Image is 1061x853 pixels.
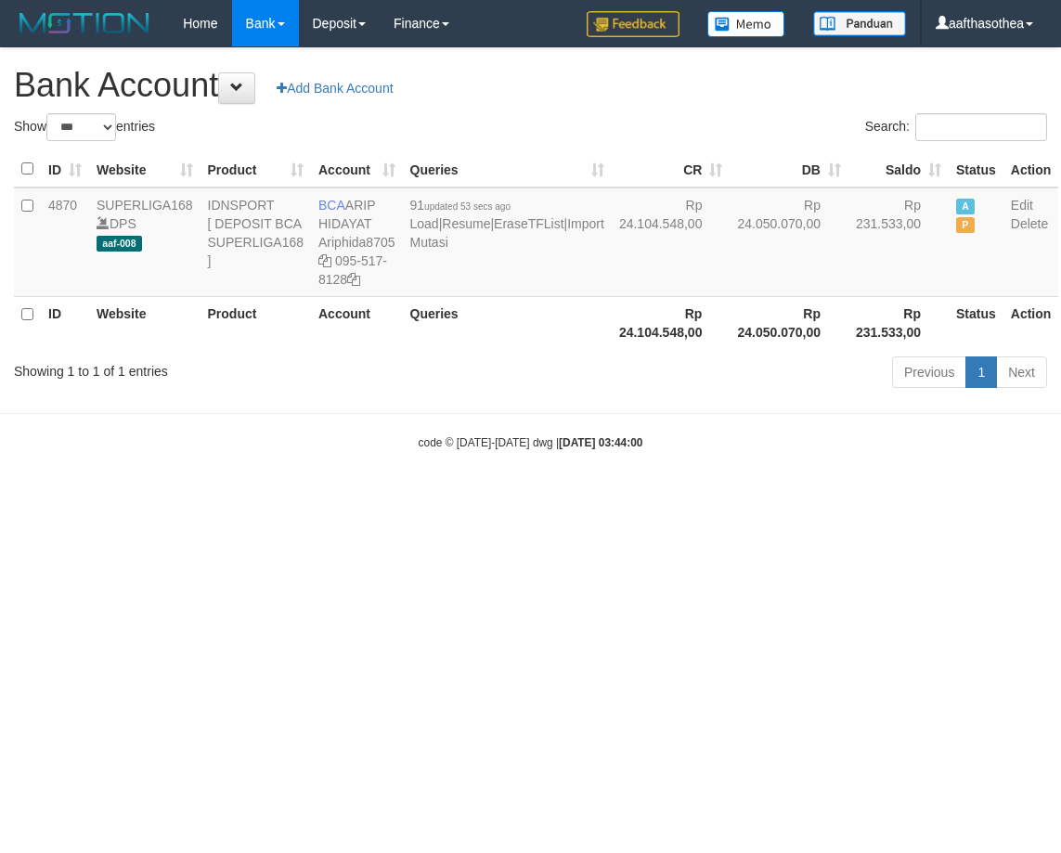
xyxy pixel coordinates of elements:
[442,216,490,231] a: Resume
[201,296,312,349] th: Product
[14,9,155,37] img: MOTION_logo.png
[318,253,331,268] a: Copy Ariphida8705 to clipboard
[410,198,511,213] span: 91
[97,236,142,252] span: aaf-008
[587,11,679,37] img: Feedback.jpg
[14,113,155,141] label: Show entries
[201,187,312,297] td: IDNSPORT [ DEPOSIT BCA SUPERLIGA168 ]
[410,216,439,231] a: Load
[915,113,1047,141] input: Search:
[956,217,975,233] span: Paused
[865,113,1047,141] label: Search:
[848,296,949,349] th: Rp 231.533,00
[559,436,642,449] strong: [DATE] 03:44:00
[347,272,360,287] a: Copy 0955178128 to clipboard
[89,151,201,187] th: Website: activate to sort column ascending
[1003,151,1059,187] th: Action
[201,151,312,187] th: Product: activate to sort column ascending
[265,72,405,104] a: Add Bank Account
[41,151,89,187] th: ID: activate to sort column ascending
[14,67,1047,104] h1: Bank Account
[89,296,201,349] th: Website
[318,235,395,250] a: Ariphida8705
[410,198,604,250] span: | | |
[949,151,1003,187] th: Status
[311,151,403,187] th: Account: activate to sort column ascending
[46,113,116,141] select: Showentries
[730,151,848,187] th: DB: activate to sort column ascending
[612,296,731,349] th: Rp 24.104.548,00
[730,187,848,297] td: Rp 24.050.070,00
[311,296,403,349] th: Account
[956,199,975,214] span: Active
[403,151,612,187] th: Queries: activate to sort column ascending
[89,187,201,297] td: DPS
[311,187,403,297] td: ARIP HIDAYAT 095-517-8128
[848,187,949,297] td: Rp 231.533,00
[419,436,643,449] small: code © [DATE]-[DATE] dwg |
[1011,198,1033,213] a: Edit
[612,187,731,297] td: Rp 24.104.548,00
[730,296,848,349] th: Rp 24.050.070,00
[707,11,785,37] img: Button%20Memo.svg
[813,11,906,36] img: panduan.png
[403,296,612,349] th: Queries
[41,187,89,297] td: 4870
[996,356,1047,388] a: Next
[410,216,604,250] a: Import Mutasi
[965,356,997,388] a: 1
[424,201,511,212] span: updated 53 secs ago
[41,296,89,349] th: ID
[494,216,563,231] a: EraseTFList
[318,198,345,213] span: BCA
[949,296,1003,349] th: Status
[892,356,966,388] a: Previous
[14,355,428,381] div: Showing 1 to 1 of 1 entries
[848,151,949,187] th: Saldo: activate to sort column ascending
[1011,216,1048,231] a: Delete
[1003,296,1059,349] th: Action
[612,151,731,187] th: CR: activate to sort column ascending
[97,198,193,213] a: SUPERLIGA168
